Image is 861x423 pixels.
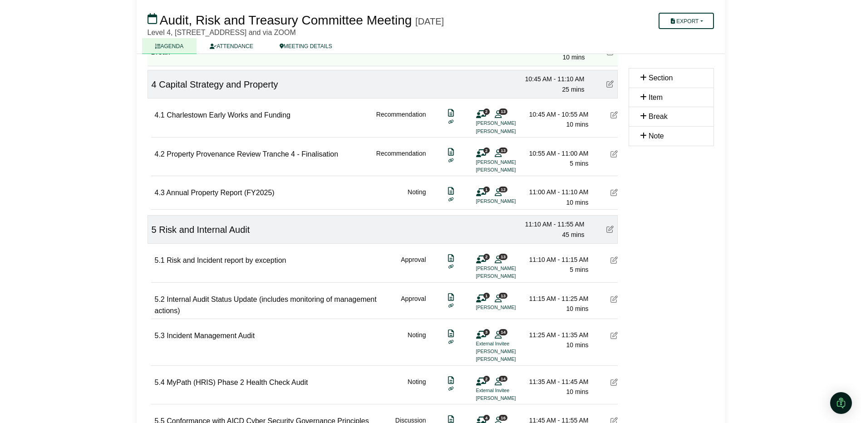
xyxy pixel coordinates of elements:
[476,394,544,402] li: [PERSON_NAME]
[525,377,589,387] div: 11:35 AM - 11:45 AM
[476,304,544,311] li: [PERSON_NAME]
[499,293,507,299] span: 13
[483,293,490,299] span: 1
[483,329,490,335] span: 3
[476,128,544,135] li: [PERSON_NAME]
[152,225,157,235] span: 5
[159,225,250,235] span: Risk and Internal Audit
[160,13,412,27] span: Audit, Risk and Treasury Committee Meeting
[408,330,426,364] div: Noting
[155,189,165,197] span: 4.3
[483,415,490,421] span: 4
[649,113,668,120] span: Break
[159,79,278,89] span: Capital Strategy and Property
[525,330,589,340] div: 11:25 AM - 11:35 AM
[476,272,544,280] li: [PERSON_NAME]
[483,187,490,192] span: 1
[570,266,588,273] span: 5 mins
[476,119,544,127] li: [PERSON_NAME]
[649,93,663,101] span: Item
[476,158,544,166] li: [PERSON_NAME]
[167,111,290,119] span: Charlestown Early Works and Funding
[148,29,296,36] span: Level 4, [STREET_ADDRESS] and via ZOOM
[476,265,544,272] li: [PERSON_NAME]
[152,79,157,89] span: 4
[155,379,165,386] span: 5.4
[649,132,664,140] span: Note
[476,166,544,174] li: [PERSON_NAME]
[659,13,713,29] button: Export
[167,379,308,386] span: MyPath (HRIS) Phase 2 Health Check Audit
[499,148,507,153] span: 13
[521,74,585,84] div: 10:45 AM - 11:10 AM
[408,377,426,403] div: Noting
[525,187,589,197] div: 11:00 AM - 11:10 AM
[499,254,507,260] span: 13
[476,387,544,394] li: External Invitee
[830,392,852,414] div: Open Intercom Messenger
[476,197,544,205] li: [PERSON_NAME]
[566,121,588,128] span: 10 mins
[483,254,490,260] span: 2
[521,219,585,229] div: 11:10 AM - 11:55 AM
[525,255,589,265] div: 11:10 AM - 11:15 AM
[415,16,444,27] div: [DATE]
[566,305,588,312] span: 10 mins
[525,109,589,119] div: 10:45 AM - 10:55 AM
[155,332,165,339] span: 5.3
[499,108,507,114] span: 13
[155,111,165,119] span: 4.1
[483,376,490,382] span: 2
[167,256,286,264] span: Risk and Incident report by exception
[649,74,673,82] span: Section
[142,38,197,54] a: AGENDA
[155,256,165,264] span: 5.1
[376,148,426,174] div: Recommendation
[562,231,584,238] span: 45 mins
[167,150,338,158] span: Property Provenance Review Tranche 4 - Finalisation
[499,376,507,382] span: 14
[566,341,588,349] span: 10 mins
[499,187,507,192] span: 12
[401,294,426,317] div: Approval
[167,332,255,339] span: Incident Management Audit
[476,355,544,363] li: [PERSON_NAME]
[476,340,544,348] li: External Invitee
[155,150,165,158] span: 4.2
[155,295,165,303] span: 5.2
[266,38,345,54] a: MEETING DETAILS
[562,54,585,61] span: 10 mins
[166,189,274,197] span: Annual Property Report (FY2025)
[483,148,490,153] span: 2
[562,86,584,93] span: 25 mins
[408,187,426,207] div: Noting
[376,109,426,135] div: Recommendation
[155,295,377,315] span: Internal Audit Status Update (includes monitoring of management actions)
[476,348,544,355] li: [PERSON_NAME]
[499,415,507,421] span: 16
[525,294,589,304] div: 11:15 AM - 11:25 AM
[483,108,490,114] span: 2
[570,160,588,167] span: 5 mins
[499,329,507,335] span: 14
[566,388,588,395] span: 10 mins
[401,255,426,280] div: Approval
[197,38,266,54] a: ATTENDANCE
[566,199,588,206] span: 10 mins
[525,148,589,158] div: 10:55 AM - 11:00 AM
